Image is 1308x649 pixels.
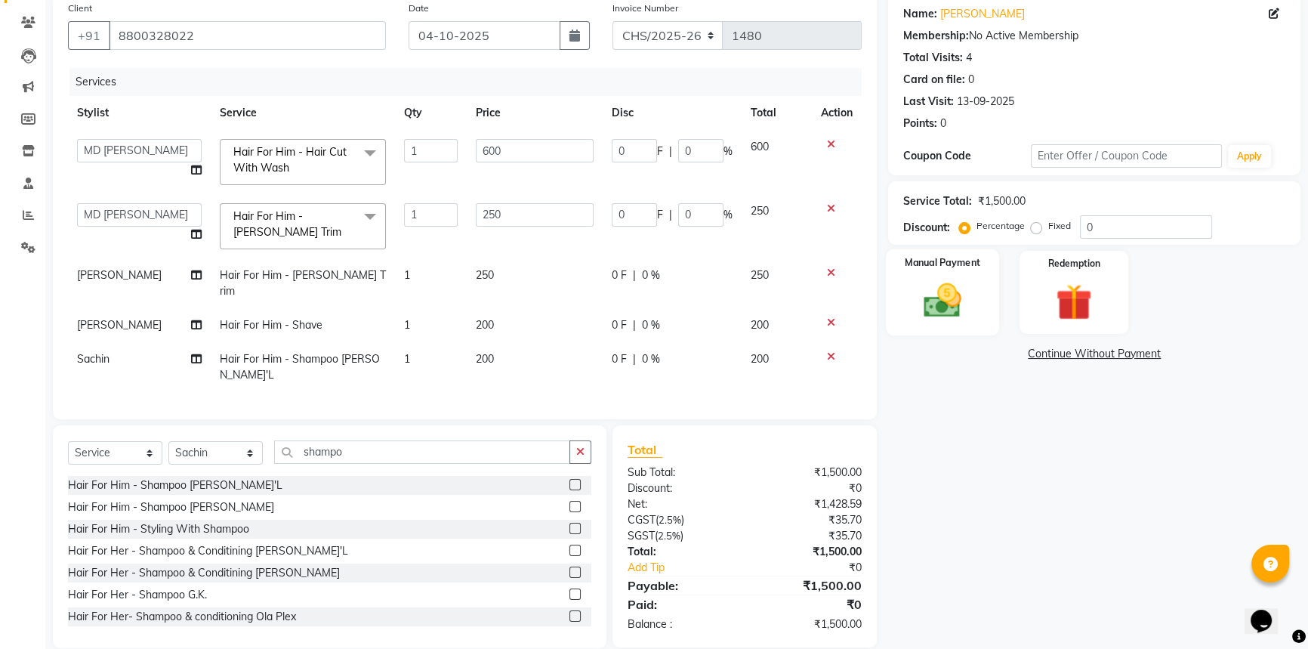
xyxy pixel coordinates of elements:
[903,193,972,209] div: Service Total:
[233,145,347,175] span: Hair For Him - Hair Cut With Wash
[616,595,745,613] div: Paid:
[633,267,636,283] span: |
[745,544,873,560] div: ₹1,500.00
[1245,589,1293,634] iframe: chat widget
[745,465,873,481] div: ₹1,500.00
[616,481,745,496] div: Discount:
[341,225,348,239] a: x
[1228,145,1271,168] button: Apply
[966,50,972,66] div: 4
[628,442,662,458] span: Total
[612,267,627,283] span: 0 F
[812,96,862,130] th: Action
[1031,144,1222,168] input: Enter Offer / Coupon Code
[77,268,162,282] span: [PERSON_NAME]
[745,481,873,496] div: ₹0
[68,477,282,493] div: Hair For Him - Shampoo [PERSON_NAME]'L
[616,617,745,632] div: Balance :
[404,318,410,332] span: 1
[903,94,954,110] div: Last Visit:
[978,193,1026,209] div: ₹1,500.00
[220,352,380,382] span: Hair For Him - Shampoo [PERSON_NAME]'L
[68,543,348,559] div: Hair For Her - Shampoo & Conditining [PERSON_NAME]'L
[68,2,92,15] label: Client
[968,72,974,88] div: 0
[109,21,386,50] input: Search by Name/Mobile/Email/Code
[745,528,873,544] div: ₹35.70
[1048,257,1100,270] label: Redemption
[68,499,274,515] div: Hair For Him - Shampoo [PERSON_NAME]
[77,318,162,332] span: [PERSON_NAME]
[612,351,627,367] span: 0 F
[220,318,322,332] span: Hair For Him - Shave
[395,96,467,130] th: Qty
[69,68,873,96] div: Services
[657,207,663,223] span: F
[476,318,494,332] span: 200
[669,144,672,159] span: |
[903,28,969,44] div: Membership:
[220,268,386,298] span: Hair For Him - [PERSON_NAME] Trim
[68,96,211,130] th: Stylist
[903,50,963,66] div: Total Visits:
[603,96,742,130] th: Disc
[616,528,745,544] div: ( )
[745,512,873,528] div: ₹35.70
[751,268,769,282] span: 250
[659,514,681,526] span: 2.5%
[751,318,769,332] span: 200
[751,204,769,218] span: 250
[903,72,965,88] div: Card on file:
[616,496,745,512] div: Net:
[274,440,570,464] input: Search or Scan
[766,560,873,576] div: ₹0
[628,529,655,542] span: SGST
[903,116,937,131] div: Points:
[903,148,1031,164] div: Coupon Code
[616,512,745,528] div: ( )
[976,219,1025,233] label: Percentage
[903,6,937,22] div: Name:
[404,352,410,366] span: 1
[669,207,672,223] span: |
[723,144,733,159] span: %
[68,587,207,603] div: Hair For Her - Shampoo G.K.
[891,346,1297,362] a: Continue Without Payment
[1044,280,1103,325] img: _gift.svg
[642,351,660,367] span: 0 %
[616,576,745,595] div: Payable:
[68,565,340,581] div: Hair For Her - Shampoo & Conditining [PERSON_NAME]
[903,28,1285,44] div: No Active Membership
[745,496,873,512] div: ₹1,428.59
[742,96,812,130] th: Total
[68,521,249,537] div: Hair For Him - Styling With Shampoo
[940,116,946,131] div: 0
[476,268,494,282] span: 250
[612,317,627,333] span: 0 F
[233,209,341,239] span: Hair For Him - [PERSON_NAME] Trim
[289,161,296,175] a: x
[751,140,769,153] span: 600
[68,609,296,625] div: Hair For Her- Shampoo & conditioning Ola Plex
[476,352,494,366] span: 200
[467,96,603,130] th: Price
[642,317,660,333] span: 0 %
[745,617,873,632] div: ₹1,500.00
[658,530,680,542] span: 2.5%
[409,2,429,15] label: Date
[616,465,745,481] div: Sub Total:
[751,352,769,366] span: 200
[633,351,636,367] span: |
[903,220,950,236] div: Discount:
[745,576,873,595] div: ₹1,500.00
[940,6,1025,22] a: [PERSON_NAME]
[628,513,656,527] span: CGST
[616,544,745,560] div: Total:
[905,255,980,270] label: Manual Payment
[77,352,110,366] span: Sachin
[745,595,873,613] div: ₹0
[642,267,660,283] span: 0 %
[657,144,663,159] span: F
[723,207,733,223] span: %
[616,560,767,576] a: Add Tip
